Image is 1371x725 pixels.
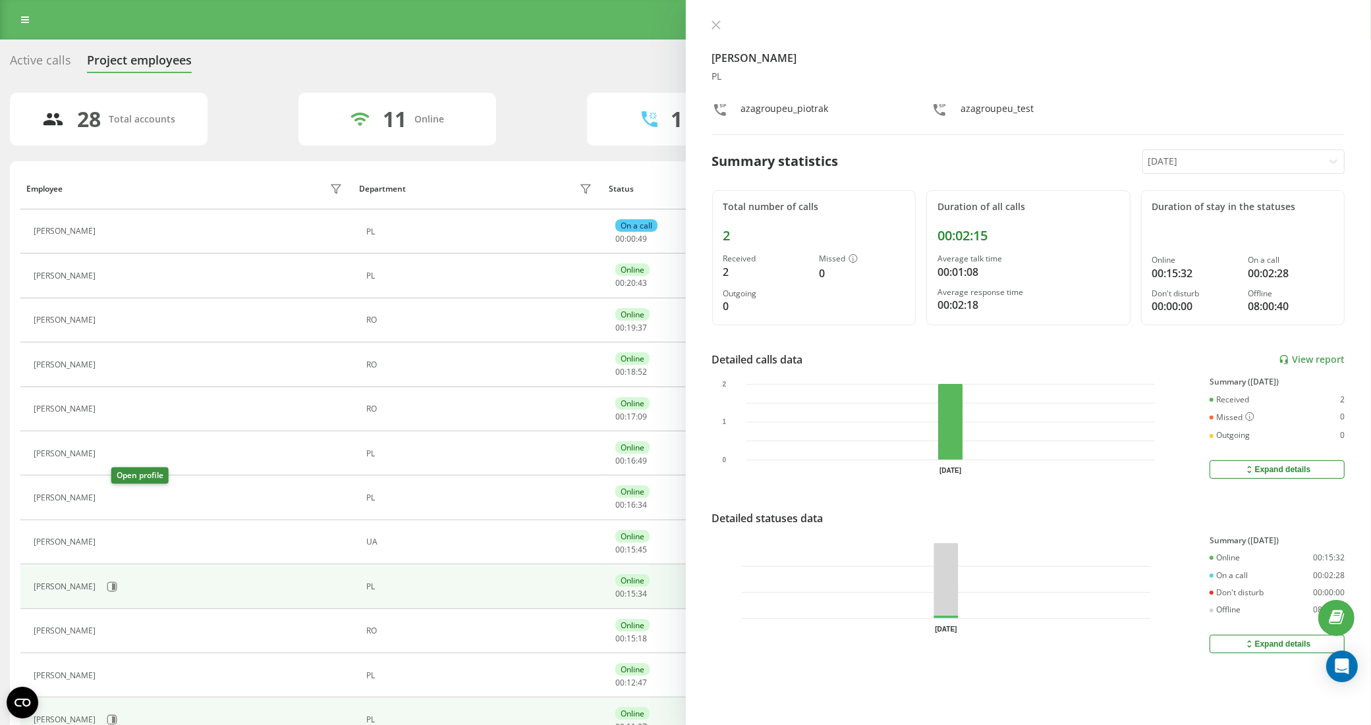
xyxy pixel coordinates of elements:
[615,619,650,631] div: Online
[638,322,647,333] span: 37
[615,308,650,321] div: Online
[638,544,647,555] span: 45
[615,455,625,466] span: 00
[712,510,824,526] div: Detailed statuses data
[77,107,101,132] div: 28
[366,360,596,369] div: RO
[627,366,636,377] span: 18
[366,715,596,724] div: PL
[34,582,99,591] div: [PERSON_NAME]
[615,544,625,555] span: 00
[414,114,444,125] div: Online
[1340,412,1345,423] div: 0
[366,449,596,458] div: PL
[615,263,650,276] div: Online
[627,544,636,555] span: 15
[1340,431,1345,440] div: 0
[34,449,99,458] div: [PERSON_NAME]
[722,456,726,464] text: 0
[1244,464,1311,475] div: Expand details
[34,227,99,236] div: [PERSON_NAME]
[1210,536,1345,545] div: Summary ([DATE])
[1313,605,1345,614] div: 08:00:40
[366,582,596,591] div: PL
[638,455,647,466] span: 49
[34,626,99,635] div: [PERSON_NAME]
[615,233,625,244] span: 00
[615,663,650,676] div: Online
[1210,412,1254,423] div: Missed
[615,707,650,720] div: Online
[1313,553,1345,562] div: 00:15:32
[1210,553,1240,562] div: Online
[34,671,99,680] div: [PERSON_NAME]
[819,265,905,281] div: 0
[615,589,647,599] div: : :
[1279,354,1345,365] a: View report
[723,289,809,298] div: Outgoing
[34,537,99,547] div: [PERSON_NAME]
[615,545,647,554] div: : :
[109,114,175,125] div: Total accounts
[615,574,650,587] div: Online
[1210,395,1249,404] div: Received
[627,588,636,599] span: 15
[722,381,726,388] text: 2
[1210,460,1345,479] button: Expand details
[1313,588,1345,597] div: 00:00:00
[1210,431,1250,440] div: Outgoing
[615,411,625,422] span: 00
[615,234,647,244] div: : :
[819,254,905,265] div: Missed
[638,499,647,510] span: 34
[1152,201,1334,213] div: Duration of stay in the statuses
[34,360,99,369] div: [PERSON_NAME]
[1313,571,1345,580] div: 00:02:28
[1152,265,1238,281] div: 00:15:32
[723,254,809,263] div: Received
[712,352,803,367] div: Detailed calls data
[34,315,99,325] div: [PERSON_NAME]
[627,277,636,288] span: 20
[627,233,636,244] span: 00
[627,499,636,510] span: 16
[615,441,650,454] div: Online
[638,588,647,599] span: 34
[937,201,1119,213] div: Duration of all calls
[1210,377,1345,387] div: Summary ([DATE])
[671,107,683,132] div: 1
[615,397,650,410] div: Online
[615,456,647,466] div: : :
[366,626,596,635] div: RO
[723,264,809,280] div: 2
[615,530,650,543] div: Online
[723,201,905,213] div: Total number of calls
[638,677,647,688] span: 47
[1210,571,1248,580] div: On a call
[741,102,829,121] div: azagroupeu_piotrak
[638,233,647,244] span: 49
[615,499,625,510] span: 00
[615,633,625,644] span: 00
[7,687,38,718] button: Open CMP widget
[1210,605,1241,614] div: Offline
[615,322,625,333] span: 00
[615,485,650,498] div: Online
[939,467,961,474] text: [DATE]
[615,677,625,688] span: 00
[937,228,1119,244] div: 00:02:15
[1248,265,1333,281] div: 00:02:28
[615,366,625,377] span: 00
[1152,255,1238,265] div: Online
[615,219,658,232] div: On a call
[383,107,406,132] div: 11
[34,715,99,724] div: [PERSON_NAME]
[1210,635,1345,653] button: Expand details
[366,227,596,236] div: PL
[615,634,647,643] div: : :
[627,322,636,333] span: 19
[359,184,406,194] div: Department
[366,493,596,502] div: PL
[712,50,1345,66] h4: [PERSON_NAME]
[615,279,647,288] div: : :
